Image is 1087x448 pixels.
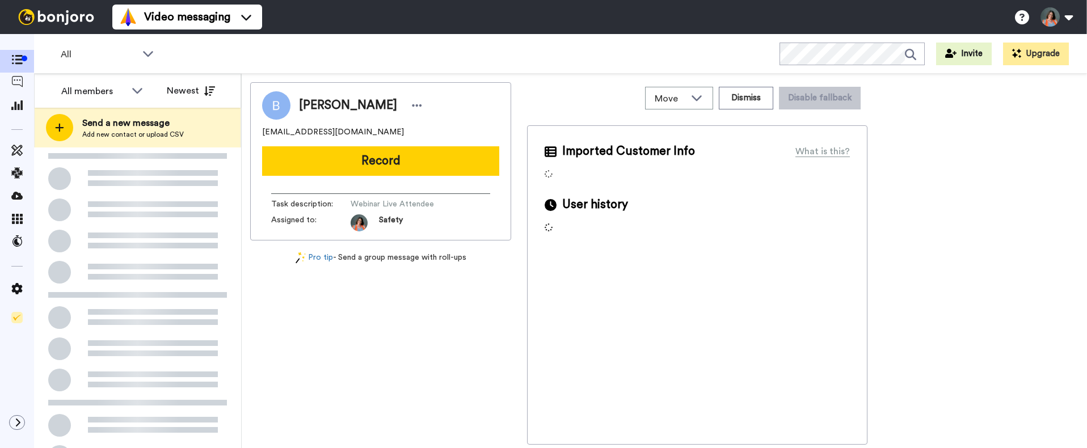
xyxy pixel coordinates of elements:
[655,92,685,105] span: Move
[351,214,368,231] img: eeddc3eb-0053-426b-bab6-98c6bbb83454-1678556671.jpg
[61,84,126,98] div: All members
[296,252,333,264] a: Pro tip
[299,97,397,114] span: [PERSON_NAME]
[262,126,404,138] span: [EMAIL_ADDRESS][DOMAIN_NAME]
[271,214,351,231] span: Assigned to:
[562,196,628,213] span: User history
[296,252,306,264] img: magic-wand.svg
[1003,43,1069,65] button: Upgrade
[11,312,23,323] img: Checklist.svg
[14,9,99,25] img: bj-logo-header-white.svg
[779,87,861,109] button: Disable fallback
[158,79,224,102] button: Newest
[82,130,184,139] span: Add new contact or upload CSV
[262,91,290,120] img: Image of Brad
[351,198,458,210] span: Webinar Live Attendee
[936,43,992,65] button: Invite
[719,87,773,109] button: Dismiss
[61,48,137,61] span: All
[119,8,137,26] img: vm-color.svg
[82,116,184,130] span: Send a new message
[562,143,695,160] span: Imported Customer Info
[250,252,511,264] div: - Send a group message with roll-ups
[795,145,850,158] div: What is this?
[144,9,230,25] span: Video messaging
[262,146,499,176] button: Record
[271,198,351,210] span: Task description :
[379,214,403,231] span: Safety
